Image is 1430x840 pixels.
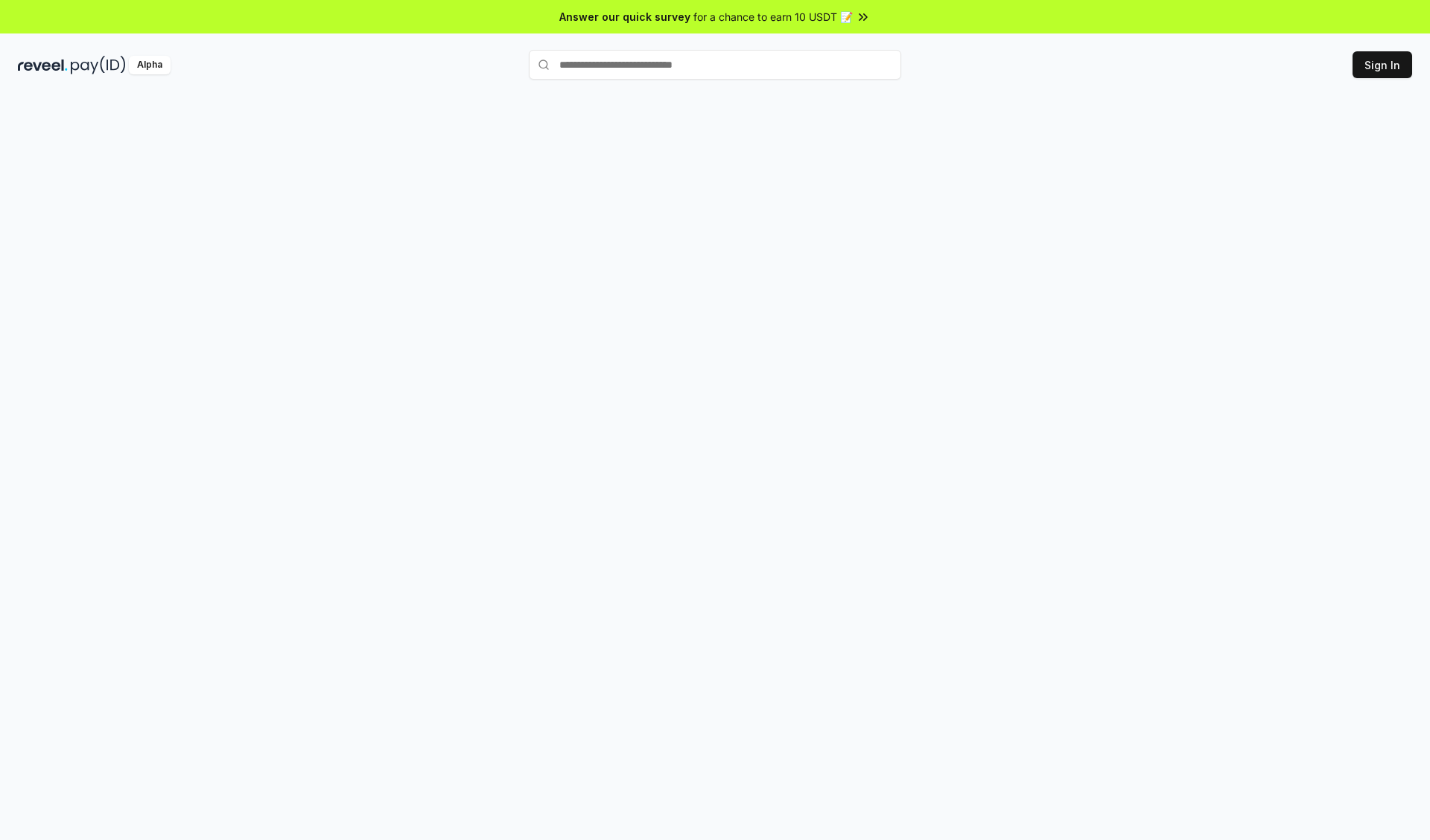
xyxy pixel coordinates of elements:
span: Answer our quick survey [559,9,690,25]
button: Sign In [1353,51,1412,78]
span: for a chance to earn 10 USDT 📝 [693,9,853,25]
div: Alpha [129,56,171,74]
img: reveel_dark [18,56,68,74]
img: pay_id [71,56,126,74]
